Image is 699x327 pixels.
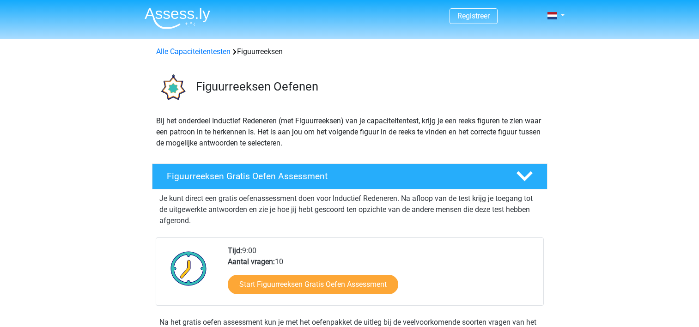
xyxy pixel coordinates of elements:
div: 9:00 10 [221,245,543,305]
a: Figuurreeksen Gratis Oefen Assessment [148,163,551,189]
a: Alle Capaciteitentesten [156,47,231,56]
a: Registreer [457,12,490,20]
img: Assessly [145,7,210,29]
div: Figuurreeksen [152,46,547,57]
img: figuurreeksen [152,68,192,108]
a: Start Figuurreeksen Gratis Oefen Assessment [228,275,398,294]
h4: Figuurreeksen Gratis Oefen Assessment [167,171,501,182]
b: Tijd: [228,246,242,255]
img: Klok [165,245,212,291]
b: Aantal vragen: [228,257,275,266]
h3: Figuurreeksen Oefenen [196,79,540,94]
p: Bij het onderdeel Inductief Redeneren (met Figuurreeksen) van je capaciteitentest, krijg je een r... [156,115,543,149]
p: Je kunt direct een gratis oefenassessment doen voor Inductief Redeneren. Na afloop van de test kr... [159,193,540,226]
